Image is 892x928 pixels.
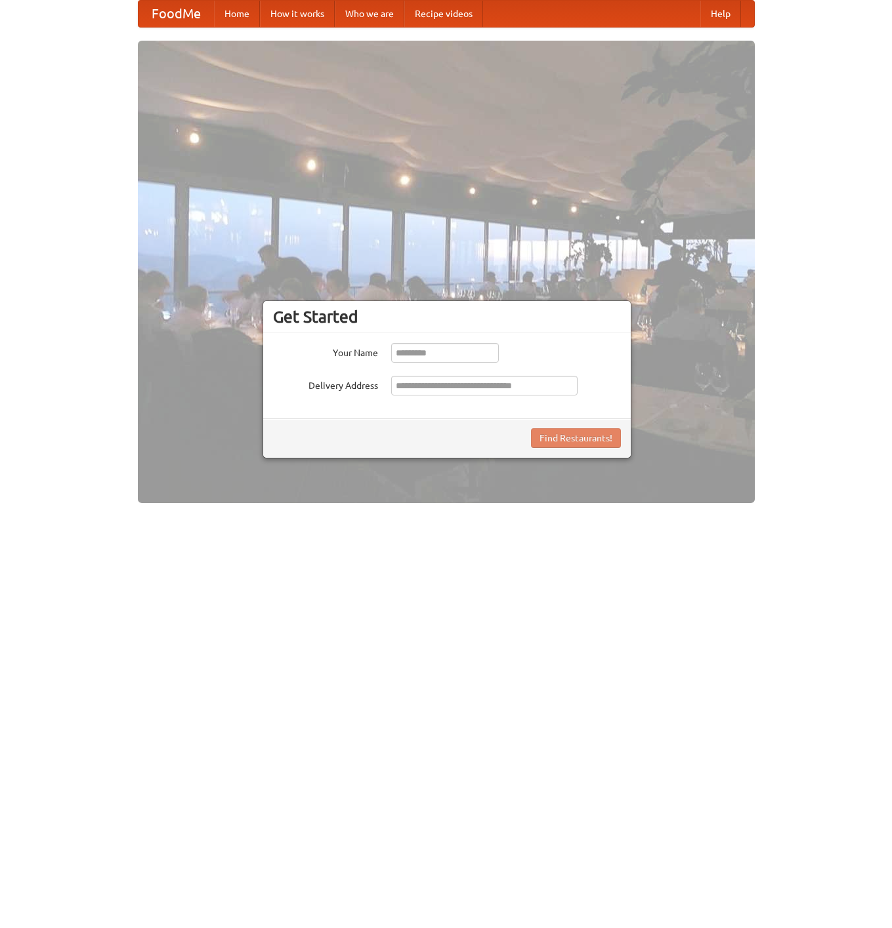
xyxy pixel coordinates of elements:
[138,1,214,27] a: FoodMe
[531,428,621,448] button: Find Restaurants!
[214,1,260,27] a: Home
[700,1,741,27] a: Help
[273,307,621,327] h3: Get Started
[404,1,483,27] a: Recipe videos
[273,376,378,392] label: Delivery Address
[273,343,378,359] label: Your Name
[260,1,335,27] a: How it works
[335,1,404,27] a: Who we are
